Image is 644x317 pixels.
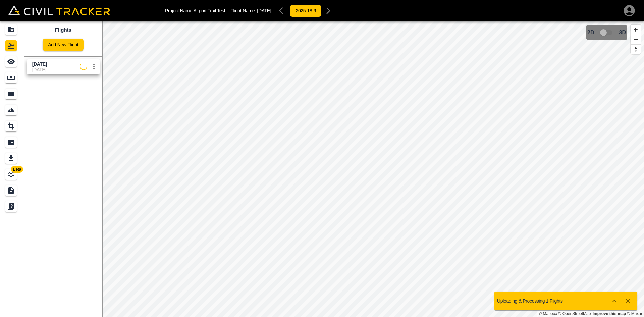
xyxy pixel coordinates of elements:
a: OpenStreetMap [558,311,591,316]
a: Map feedback [593,311,626,316]
button: Reset bearing to north [631,44,641,54]
span: 3D [619,30,626,36]
button: Show more [608,294,621,308]
a: Maxar [627,311,642,316]
canvas: Map [102,21,644,317]
span: 2D [587,30,594,36]
p: Uploading & Processing 1 Flights [497,298,563,304]
span: [DATE] [257,8,271,13]
img: Civil Tracker [8,5,110,15]
button: 2025-18-9 [290,5,322,17]
a: Mapbox [539,311,557,316]
p: Project Name: Airport Trail Test [165,8,225,13]
p: Flight Name: [230,8,271,13]
button: Zoom out [631,35,641,44]
span: 3D model not uploaded yet [597,26,616,39]
button: Zoom in [631,25,641,35]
